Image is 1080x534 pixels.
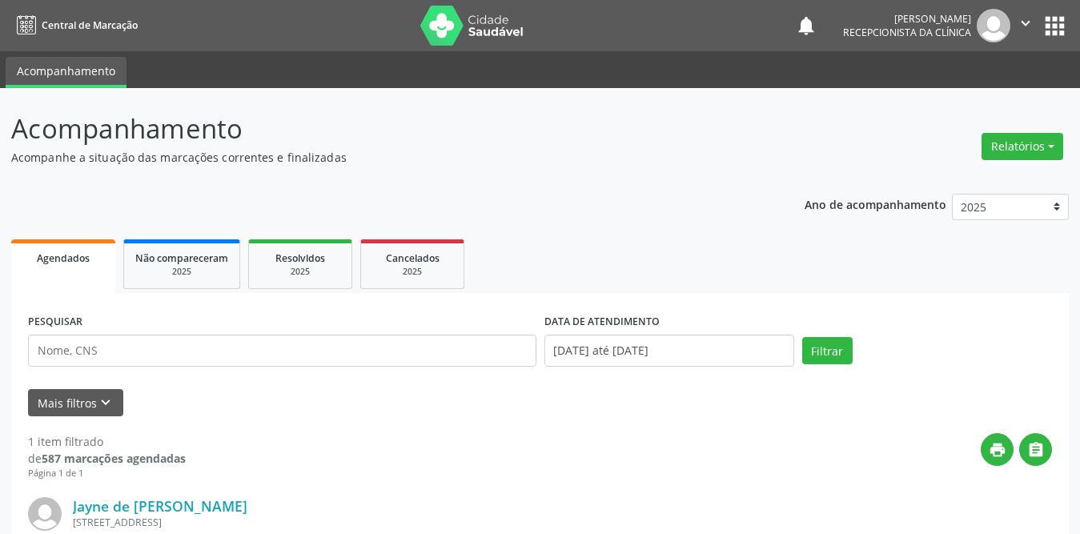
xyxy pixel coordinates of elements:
span: Central de Marcação [42,18,138,32]
img: img [28,497,62,531]
label: PESQUISAR [28,310,82,335]
i:  [1027,441,1045,459]
strong: 587 marcações agendadas [42,451,186,466]
span: Resolvidos [275,251,325,265]
a: Jayne de [PERSON_NAME] [73,497,247,515]
button: Filtrar [802,337,853,364]
div: Página 1 de 1 [28,467,186,480]
button: print [981,433,1014,466]
button: Relatórios [982,133,1063,160]
label: DATA DE ATENDIMENTO [544,310,660,335]
a: Central de Marcação [11,12,138,38]
button: notifications [795,14,817,37]
p: Acompanhamento [11,109,752,149]
button: Mais filtroskeyboard_arrow_down [28,389,123,417]
span: Não compareceram [135,251,228,265]
button:  [1019,433,1052,466]
p: Ano de acompanhamento [805,194,946,214]
img: img [977,9,1010,42]
span: Agendados [37,251,90,265]
div: [PERSON_NAME] [843,12,971,26]
span: Cancelados [386,251,440,265]
div: 2025 [372,266,452,278]
div: 2025 [260,266,340,278]
i:  [1017,14,1034,32]
input: Selecione um intervalo [544,335,794,367]
button: apps [1041,12,1069,40]
div: 2025 [135,266,228,278]
div: [STREET_ADDRESS] [73,516,812,529]
span: Recepcionista da clínica [843,26,971,39]
a: Acompanhamento [6,57,126,88]
i: keyboard_arrow_down [97,394,114,412]
div: 1 item filtrado [28,433,186,450]
i: print [989,441,1006,459]
p: Acompanhe a situação das marcações correntes e finalizadas [11,149,752,166]
button:  [1010,9,1041,42]
div: de [28,450,186,467]
input: Nome, CNS [28,335,536,367]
